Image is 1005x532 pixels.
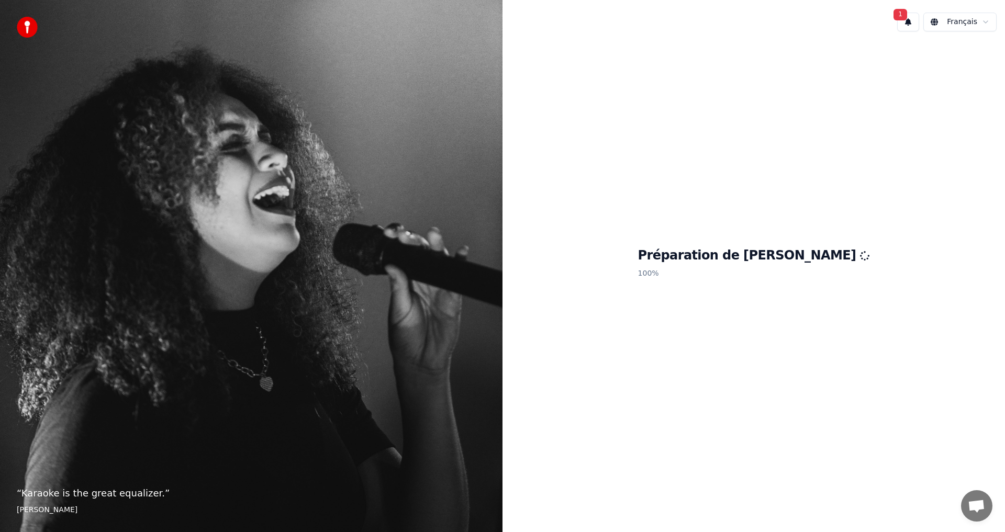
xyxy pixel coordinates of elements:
[897,13,919,31] button: 1
[638,264,870,283] p: 100 %
[17,486,486,501] p: “ Karaoke is the great equalizer. ”
[894,9,907,20] span: 1
[17,17,38,38] img: youka
[638,247,870,264] h1: Préparation de [PERSON_NAME]
[17,505,486,515] footer: [PERSON_NAME]
[961,490,992,522] div: Ouvrir le chat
